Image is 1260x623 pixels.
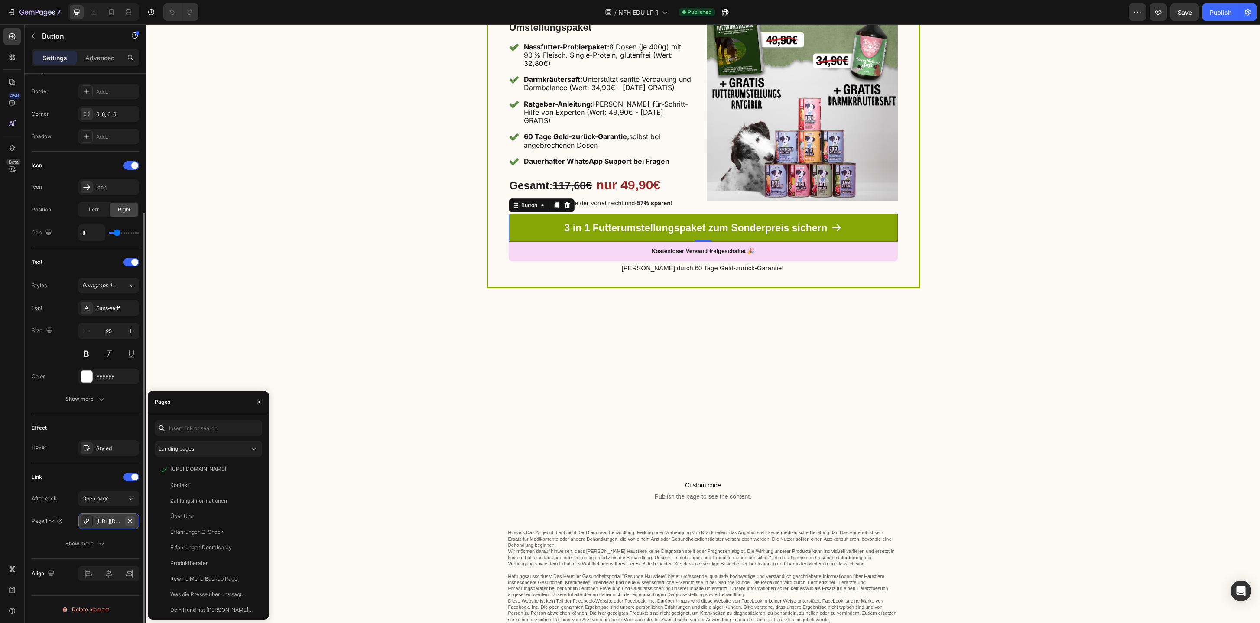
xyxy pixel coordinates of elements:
div: Icon [32,162,42,169]
div: Über Uns [170,513,193,520]
div: Undo/Redo [163,3,198,21]
span: 3 in 1 Futterumstellungspaket zum Sonderpreis sichern [418,198,681,209]
p: Advanced [85,53,115,62]
p: Diese Website ist kein Teil der Facebook-Website oder Facebook, Inc. Darüber hinaus wird diese We... [362,574,752,598]
strong: Dauerhafter WhatsApp Support bei Fragen [378,133,523,141]
span: Landing pages [159,445,194,452]
div: 450 [8,92,21,99]
button: Save [1170,3,1199,21]
div: Corner [32,110,49,118]
button: Show more [32,391,139,407]
div: Size [32,325,55,337]
div: Beta [6,159,21,165]
div: Add... [96,88,137,96]
a: 3 in 1 Futterumstellungspaket zum Sonderpreis sichern [363,189,752,218]
div: [URL][DOMAIN_NAME] [96,518,121,526]
div: Icon [96,184,137,191]
strong: 117,60 [407,155,440,167]
div: Kontakt [170,481,189,489]
p: Hinweis:Das Angebot dient nicht der Diagnose, Behandlung, Heilung oder Vorbeugung von Krankheiten... [362,505,752,524]
p: 7 [57,7,61,17]
span: Paragraph 1* [82,282,115,289]
button: Paragraph 1* [78,278,139,293]
span: / [614,8,617,17]
span: NFH EDU LP 1 [618,8,658,17]
strong: Gesamt: [364,155,407,167]
button: Landing pages [155,441,262,457]
div: Page/link [32,517,63,525]
div: Color [32,373,45,380]
button: Open page [78,491,139,506]
p: [PERSON_NAME]-für-Schritt-Hilfe von Experten (Wert: 49,90€ - [DATE] GRATIS) [378,76,546,101]
div: 6, 6, 6, 6 [96,110,137,118]
div: Publish [1210,8,1231,17]
iframe: Design area [146,24,1260,623]
strong: Ratgeber-Anleitung: [378,75,447,84]
div: Open Intercom Messenger [1231,581,1251,601]
div: Dein Hund hat [PERSON_NAME]? Mit diesen 5 einfachen Tipps kannst du es verhindern... [170,606,253,614]
div: Border [32,88,49,95]
div: Shadow [32,133,52,140]
div: Hover [32,443,47,451]
div: Styled [96,445,137,452]
p: selbst bei angebrochenen Dosen [378,108,546,125]
span: Left [89,206,99,214]
span: Published [688,8,711,16]
div: Show more [65,395,106,403]
div: Link [32,473,42,481]
button: Publish [1202,3,1239,21]
div: Gap [32,227,54,239]
div: Sans-serif [96,305,137,312]
button: 7 [3,3,65,21]
div: Produktberater [170,559,208,567]
strong: 60 Tage Geld-zurück-Garantie, [378,108,483,117]
span: Right [118,206,130,214]
p: Jetzt zuschlagen so lange der Vorrat reicht und [363,175,553,183]
strong: -57% sparen! [489,175,526,182]
span: Open page [82,495,109,502]
button: Delete element [32,603,139,617]
p: Haftungsausschluss: Das Haustier Gesundheitsportal "Gesunde Haustiere" bietet umfassende, qualita... [362,549,752,574]
div: Erfahrungen Dentalspray [170,544,232,552]
div: Button [373,177,393,185]
div: FFFFFF [96,373,137,381]
p: Unterstützt sanfte Verdauung und Darmbalance (Wert: 34,90€ - [DATE] GRATIS) [378,51,546,68]
input: Insert link or search [155,420,262,436]
div: Position [32,206,51,214]
div: Zahlungsinformationen [170,497,227,505]
div: Erfahrungen Z-Snack [170,528,224,536]
div: Delete element [62,604,109,615]
strong: Kostenloser Versand freigeschaltet 🎉 [506,224,608,230]
div: Align [32,568,56,580]
p: Button [42,31,116,41]
div: Was die Presse über uns sagt... [170,591,246,598]
div: Pages [155,398,171,406]
div: Effect [32,424,47,432]
input: Auto [79,225,105,240]
div: Styles [32,282,47,289]
div: Show more [65,539,106,548]
div: Text [32,258,42,266]
strong: € [440,155,446,167]
strong: Darmkräutersaft: [378,51,436,59]
div: Rewind Menu Backup Page [170,575,237,583]
div: Icon [32,183,42,191]
p: Wir möchten darauf hinweisen, dass [PERSON_NAME] Haustiere keine Diagnosen stellt oder Prognosen ... [362,524,752,542]
strong: nur 49,90€ [450,153,514,168]
p: [PERSON_NAME] durch 60 Tage Geld-zurück-Garantie! [363,240,751,248]
div: Add... [96,133,137,141]
button: Show more [32,536,139,552]
div: [URL][DOMAIN_NAME] [170,465,226,473]
div: After click [32,495,57,503]
div: Font [32,304,42,312]
p: Settings [43,53,67,62]
span: Save [1178,9,1192,16]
